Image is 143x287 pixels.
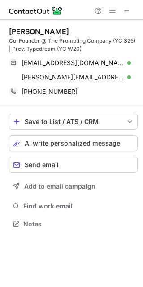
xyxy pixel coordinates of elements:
img: ContactOut v5.3.10 [9,5,63,16]
span: Find work email [23,202,134,210]
div: Co-Founder @ The Prompting Company (YC S25) | Prev. Typedream (YC W20) [9,37,138,53]
div: Save to List / ATS / CRM [25,118,122,125]
span: Notes [23,220,134,228]
button: AI write personalized message [9,135,138,151]
span: [PHONE_NUMBER] [22,88,78,96]
span: Send email [25,161,59,168]
span: AI write personalized message [25,140,120,147]
span: [EMAIL_ADDRESS][DOMAIN_NAME] [22,59,124,67]
div: [PERSON_NAME] [9,27,69,36]
button: Add to email campaign [9,178,138,194]
button: Find work email [9,200,138,212]
button: Send email [9,157,138,173]
button: save-profile-one-click [9,114,138,130]
span: [PERSON_NAME][EMAIL_ADDRESS][DOMAIN_NAME] [22,73,124,81]
span: Add to email campaign [24,183,95,190]
button: Notes [9,218,138,230]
